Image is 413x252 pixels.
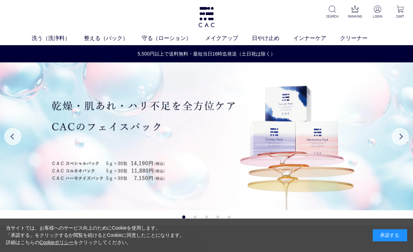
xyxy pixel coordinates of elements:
[373,229,407,241] div: 承諾する
[392,128,409,145] button: Next
[370,14,385,19] p: LOGIN
[370,6,385,19] a: LOGIN
[325,6,339,19] a: SEARCH
[198,7,215,27] img: logo
[348,14,362,19] p: RANKING
[6,224,185,246] div: 当サイトでは、お客様へのサービス向上のためにCookieを使用します。 「承諾する」をクリックするか閲覧を続けるとCookieに同意したことになります。 詳細はこちらの をクリックしてください。
[293,34,340,42] a: インナーケア
[393,6,407,19] a: CART
[32,34,84,42] a: 洗う（洗浄料）
[142,34,205,42] a: 守る（ローション）
[348,6,362,19] a: RANKING
[194,215,197,219] button: 2 of 5
[205,34,252,42] a: メイクアップ
[325,14,339,19] p: SEARCH
[216,215,220,219] button: 4 of 5
[0,50,413,58] a: 5,500円以上で送料無料・最短当日16時迄発送（土日祝は除く）
[393,14,407,19] p: CART
[228,215,231,219] button: 5 of 5
[205,215,208,219] button: 3 of 5
[182,215,186,219] button: 1 of 5
[84,34,142,42] a: 整える（パック）
[40,240,74,245] a: Cookieポリシー
[252,34,293,42] a: 日やけ止め
[340,34,381,42] a: クリーナー
[4,128,21,145] button: Previous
